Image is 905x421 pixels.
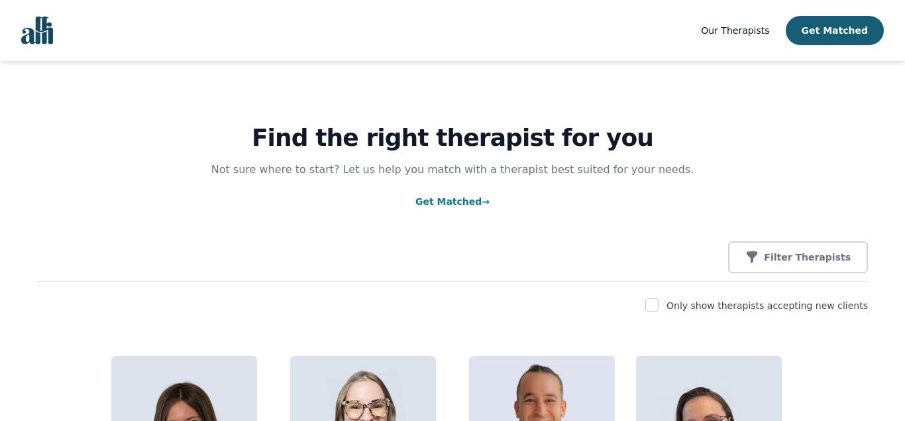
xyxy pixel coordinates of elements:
[482,196,490,207] span: →
[786,16,884,45] button: Get Matched
[764,251,851,264] p: Filter Therapists
[666,300,868,311] label: Only show therapists accepting new clients
[728,241,868,273] button: Filter Therapists
[37,125,868,151] h1: Find the right therapist for you
[415,196,490,207] a: Get Matched
[198,162,707,178] p: Not sure where to start? Let us help you match with a therapist best suited for your needs.
[701,23,769,38] a: Our Therapists
[21,17,53,44] img: alli logo
[701,25,769,36] span: Our Therapists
